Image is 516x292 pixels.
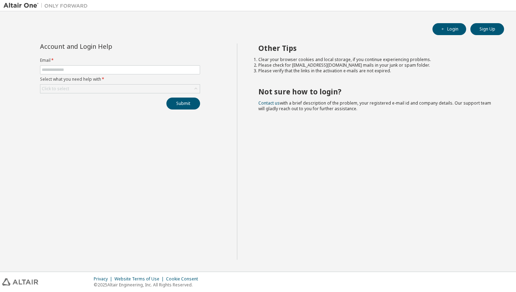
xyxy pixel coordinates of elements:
div: Click to select [42,86,69,92]
p: © 2025 Altair Engineering, Inc. All Rights Reserved. [94,282,202,288]
label: Email [40,58,200,63]
h2: Other Tips [258,44,492,53]
h2: Not sure how to login? [258,87,492,96]
img: altair_logo.svg [2,278,38,286]
div: Privacy [94,276,114,282]
a: Contact us [258,100,280,106]
li: Clear your browser cookies and local storage, if you continue experiencing problems. [258,57,492,62]
button: Submit [166,98,200,109]
button: Sign Up [470,23,504,35]
div: Cookie Consent [166,276,202,282]
label: Select what you need help with [40,77,200,82]
div: Account and Login Help [40,44,168,49]
img: Altair One [4,2,91,9]
button: Login [432,23,466,35]
li: Please verify that the links in the activation e-mails are not expired. [258,68,492,74]
span: with a brief description of the problem, your registered e-mail id and company details. Our suppo... [258,100,491,112]
div: Click to select [40,85,200,93]
li: Please check for [EMAIL_ADDRESS][DOMAIN_NAME] mails in your junk or spam folder. [258,62,492,68]
div: Website Terms of Use [114,276,166,282]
